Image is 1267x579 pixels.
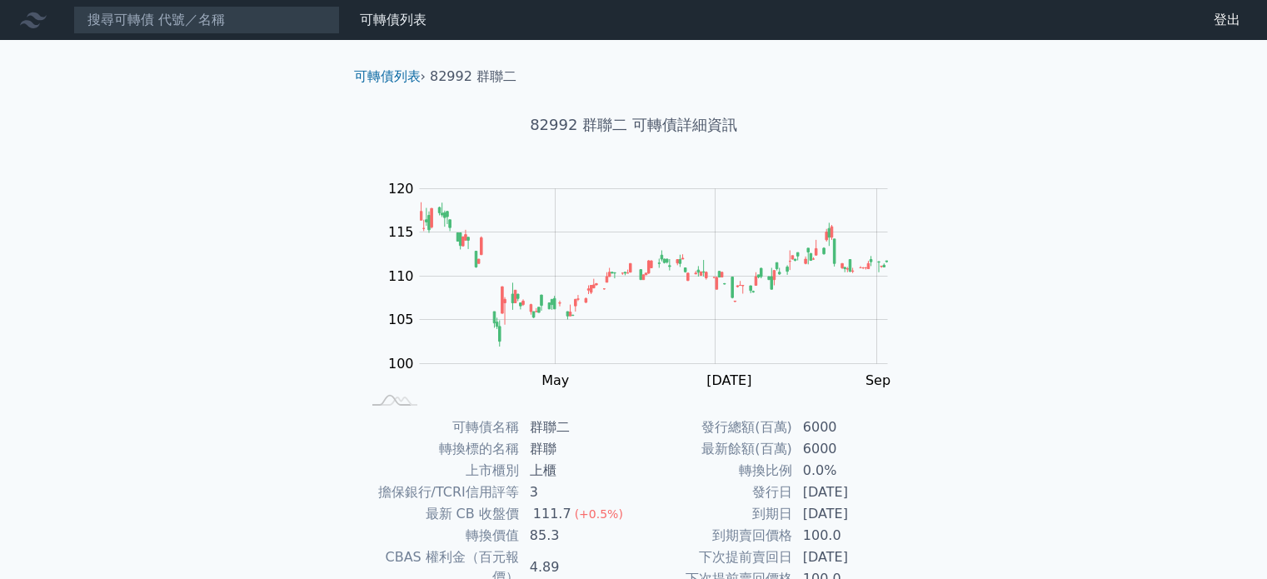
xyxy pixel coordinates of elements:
input: 搜尋可轉債 代號／名稱 [73,6,340,34]
td: 上櫃 [520,460,634,482]
td: [DATE] [793,482,907,503]
td: 最新餘額(百萬) [634,438,793,460]
tspan: May [541,372,569,387]
td: 100.0 [793,525,907,547]
div: 111.7 [530,504,575,524]
td: 3 [520,482,634,503]
td: 群聯二 [520,417,634,438]
td: 6000 [793,417,907,438]
td: 發行總額(百萬) [634,417,793,438]
tspan: 100 [388,355,414,371]
a: 可轉債列表 [360,12,426,27]
a: 可轉債列表 [354,68,421,84]
td: 下次提前賣回日 [634,547,793,568]
li: › [354,67,426,87]
td: [DATE] [793,547,907,568]
tspan: Sep [865,372,890,387]
tspan: 110 [388,267,414,283]
td: 群聯 [520,438,634,460]
td: 轉換價值 [361,525,520,547]
tspan: 120 [388,180,414,196]
a: 登出 [1200,7,1254,33]
h1: 82992 群聯二 可轉債詳細資訊 [341,113,927,137]
td: 85.3 [520,525,634,547]
td: 擔保銀行/TCRI信用評等 [361,482,520,503]
tspan: [DATE] [706,372,751,387]
td: 上市櫃別 [361,460,520,482]
td: 發行日 [634,482,793,503]
g: Chart [379,180,912,387]
td: 最新 CB 收盤價 [361,503,520,525]
td: 到期日 [634,503,793,525]
span: (+0.5%) [575,507,623,521]
td: 到期賣回價格 [634,525,793,547]
td: 0.0% [793,460,907,482]
td: 轉換比例 [634,460,793,482]
li: 82992 群聯二 [430,67,516,87]
td: [DATE] [793,503,907,525]
tspan: 105 [388,312,414,327]
td: 可轉債名稱 [361,417,520,438]
td: 轉換標的名稱 [361,438,520,460]
td: 6000 [793,438,907,460]
tspan: 115 [388,224,414,240]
